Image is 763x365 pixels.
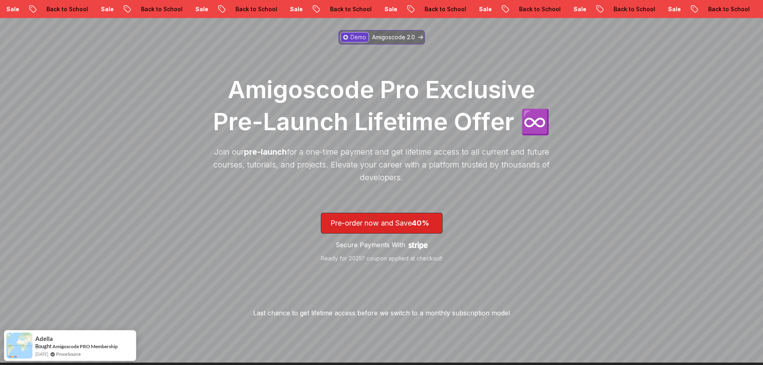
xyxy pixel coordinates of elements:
[567,5,593,13] p: Sale
[284,5,309,13] p: Sale
[473,5,498,13] p: Sale
[6,333,32,359] img: provesource social proof notification image
[662,5,687,13] p: Sale
[321,254,443,262] p: Ready for 2025? coupon applied at checkout!
[35,351,48,357] span: [DATE]
[209,145,554,184] p: Join our for a one-time payment and get lifetime access to all current and future courses, tutori...
[321,213,443,262] a: lifetime-access
[418,5,473,13] p: Back to School
[229,5,284,13] p: Back to School
[702,5,756,13] p: Back to School
[35,335,53,342] span: Adella
[350,33,366,41] p: Demo
[378,5,404,13] p: Sale
[330,218,433,229] p: Pre-order now and Save
[135,5,189,13] p: Back to School
[189,5,215,13] p: Sale
[324,5,378,13] p: Back to School
[372,33,415,41] p: Amigoscode 2.0
[95,5,120,13] p: Sale
[35,343,52,349] span: Bought
[209,73,554,137] h1: Amigoscode Pro Exclusive Pre-Launch Lifetime Offer ♾️
[338,30,425,44] a: DemoAmigoscode 2.0
[513,5,567,13] p: Back to School
[52,343,118,349] a: Amigoscode PRO Membership
[244,147,287,157] span: pre-launch
[412,219,429,227] span: 40%
[56,351,81,357] a: ProveSource
[336,240,405,250] p: Secure Payments With
[40,5,95,13] p: Back to School
[253,308,510,318] p: Last chance to get lifetime access before we switch to a monthly subscription model
[607,5,662,13] p: Back to School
